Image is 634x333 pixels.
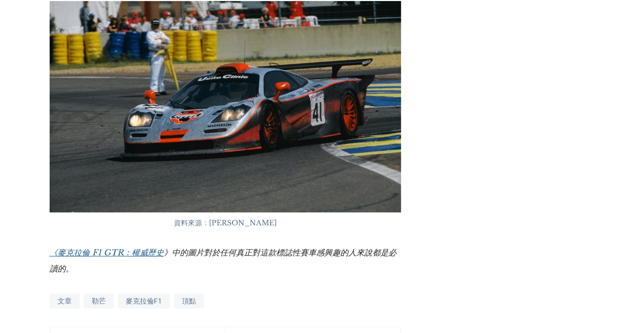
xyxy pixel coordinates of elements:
[50,247,396,273] font: 對於任何真正對這款標誌性賽車感興趣的人來說都是必讀的。
[182,297,196,305] font: 頂點
[164,247,204,257] font: 》中的圖片
[126,297,162,305] font: 麥克拉倫F1
[92,297,106,305] font: 勒芒
[50,247,164,257] a: 《麥克拉倫 F1 GTR：權威歷史
[50,293,80,308] a: 文章
[174,218,277,227] font: 資料來源：[PERSON_NAME]
[174,293,204,308] a: 頂點
[58,297,72,305] font: 文章
[84,293,114,308] a: 勒芒
[118,293,170,308] a: 麥克拉倫F1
